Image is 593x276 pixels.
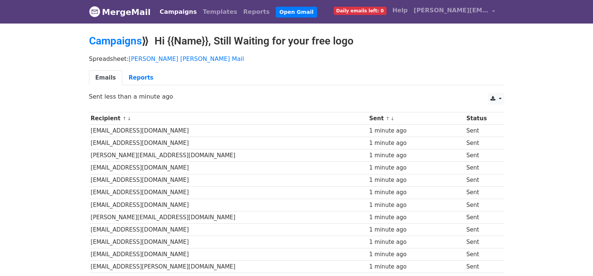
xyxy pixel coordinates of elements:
[414,6,489,15] span: [PERSON_NAME][EMAIL_ADDRESS][DOMAIN_NAME]
[391,116,395,121] a: ↓
[369,176,463,184] div: 1 minute ago
[129,55,244,62] a: [PERSON_NAME] [PERSON_NAME] Mail
[369,263,463,271] div: 1 minute ago
[89,261,367,273] td: [EMAIL_ADDRESS][PERSON_NAME][DOMAIN_NAME]
[89,55,504,63] p: Spreadsheet:
[369,164,463,172] div: 1 minute ago
[89,137,367,149] td: [EMAIL_ADDRESS][DOMAIN_NAME]
[369,226,463,234] div: 1 minute ago
[89,236,367,248] td: [EMAIL_ADDRESS][DOMAIN_NAME]
[89,125,367,137] td: [EMAIL_ADDRESS][DOMAIN_NAME]
[465,248,499,261] td: Sent
[89,186,367,199] td: [EMAIL_ADDRESS][DOMAIN_NAME]
[89,93,504,100] p: Sent less than a minute ago
[89,223,367,236] td: [EMAIL_ADDRESS][DOMAIN_NAME]
[240,4,273,19] a: Reports
[369,213,463,222] div: 1 minute ago
[369,127,463,135] div: 1 minute ago
[89,211,367,223] td: [PERSON_NAME][EMAIL_ADDRESS][DOMAIN_NAME]
[331,3,389,18] a: Daily emails left: 0
[276,7,317,18] a: Open Gmail
[122,116,126,121] a: ↑
[465,125,499,137] td: Sent
[89,149,367,162] td: [PERSON_NAME][EMAIL_ADDRESS][DOMAIN_NAME]
[465,261,499,273] td: Sent
[369,250,463,259] div: 1 minute ago
[367,112,465,125] th: Sent
[465,236,499,248] td: Sent
[465,174,499,186] td: Sent
[89,70,122,86] a: Emails
[465,162,499,174] td: Sent
[465,112,499,125] th: Status
[89,174,367,186] td: [EMAIL_ADDRESS][DOMAIN_NAME]
[89,199,367,211] td: [EMAIL_ADDRESS][DOMAIN_NAME]
[89,112,367,125] th: Recipient
[89,35,142,47] a: Campaigns
[369,201,463,210] div: 1 minute ago
[369,238,463,246] div: 1 minute ago
[89,162,367,174] td: [EMAIL_ADDRESS][DOMAIN_NAME]
[465,199,499,211] td: Sent
[369,139,463,148] div: 1 minute ago
[127,116,131,121] a: ↓
[465,223,499,236] td: Sent
[465,211,499,223] td: Sent
[556,240,593,276] iframe: Chat Widget
[386,116,390,121] a: ↑
[369,151,463,160] div: 1 minute ago
[122,70,160,86] a: Reports
[89,4,151,20] a: MergeMail
[334,7,386,15] span: Daily emails left: 0
[369,188,463,197] div: 1 minute ago
[89,248,367,261] td: [EMAIL_ADDRESS][DOMAIN_NAME]
[411,3,498,21] a: [PERSON_NAME][EMAIL_ADDRESS][DOMAIN_NAME]
[157,4,200,19] a: Campaigns
[465,137,499,149] td: Sent
[465,186,499,199] td: Sent
[465,149,499,162] td: Sent
[89,6,100,17] img: MergeMail logo
[89,35,504,47] h2: ⟫ Hi {{Name}}, Still Waiting for your free logo
[389,3,411,18] a: Help
[200,4,240,19] a: Templates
